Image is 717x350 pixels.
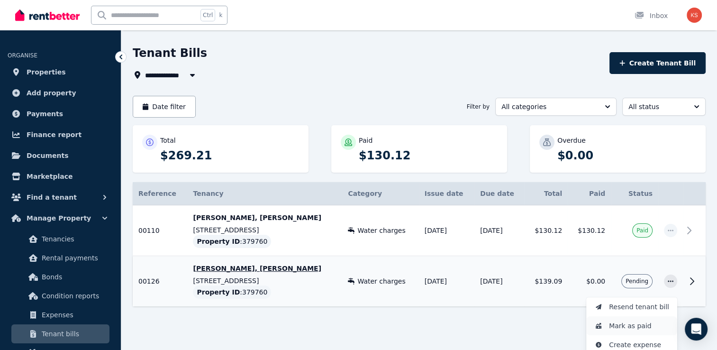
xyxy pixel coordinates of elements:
[11,249,109,267] a: Rental payments
[27,129,82,140] span: Finance report
[474,182,525,205] th: Due date
[359,148,498,163] p: $130.12
[8,63,113,82] a: Properties
[8,52,37,59] span: ORGANISE
[42,233,106,245] span: Tenancies
[160,148,299,163] p: $269.21
[685,318,708,341] div: Open Intercom Messenger
[419,182,475,205] th: Issue date
[15,8,80,22] img: RentBetter
[568,205,611,256] td: $130.12
[193,264,336,273] p: [PERSON_NAME], [PERSON_NAME]
[27,171,73,182] span: Marketplace
[419,205,475,256] td: [DATE]
[357,226,405,235] span: Water charges
[687,8,702,23] img: Kaveeta singh
[11,305,109,324] a: Expenses
[586,297,677,316] button: Resend tenant bill
[187,182,342,205] th: Tenancy
[193,213,336,222] p: [PERSON_NAME], [PERSON_NAME]
[8,167,113,186] a: Marketplace
[197,287,240,297] span: Property ID
[628,102,686,111] span: All status
[133,46,207,61] h1: Tenant Bills
[622,98,706,116] button: All status
[27,212,91,224] span: Manage Property
[467,103,490,111] span: Filter by
[501,102,597,111] span: All categories
[525,256,568,307] td: $139.09
[138,190,176,197] span: Reference
[138,227,160,234] span: 00110
[586,316,677,335] button: Mark as paid
[635,11,668,20] div: Inbox
[27,108,63,120] span: Payments
[42,271,106,283] span: Bonds
[474,205,525,256] td: [DATE]
[626,277,648,285] span: Pending
[193,225,336,235] p: [STREET_ADDRESS]
[495,98,617,116] button: All categories
[419,256,475,307] td: [DATE]
[525,182,568,205] th: Total
[8,104,113,123] a: Payments
[342,182,418,205] th: Category
[138,277,160,285] span: 00126
[27,66,66,78] span: Properties
[636,227,648,234] span: Paid
[357,276,405,286] span: Water charges
[193,235,271,248] div: : 379760
[474,256,525,307] td: [DATE]
[42,309,106,321] span: Expenses
[219,11,222,19] span: k
[160,136,176,145] p: Total
[8,188,113,207] button: Find a tenant
[27,192,77,203] span: Find a tenant
[568,256,611,307] td: $0.00
[611,182,658,205] th: Status
[27,87,76,99] span: Add property
[42,328,106,340] span: Tenant bills
[568,182,611,205] th: Paid
[200,9,215,21] span: Ctrl
[42,252,106,264] span: Rental payments
[8,146,113,165] a: Documents
[193,276,336,286] p: [STREET_ADDRESS]
[11,324,109,343] a: Tenant bills
[11,230,109,249] a: Tenancies
[193,286,271,299] div: : 379760
[27,150,69,161] span: Documents
[197,237,240,246] span: Property ID
[8,125,113,144] a: Finance report
[609,52,706,74] button: Create Tenant Bill
[11,267,109,286] a: Bonds
[8,209,113,228] button: Manage Property
[557,136,586,145] p: Overdue
[609,301,670,313] span: Resend tenant bill
[8,83,113,102] a: Add property
[609,320,670,332] span: Mark as paid
[42,290,106,302] span: Condition reports
[133,96,196,118] button: Date filter
[525,205,568,256] td: $130.12
[557,148,696,163] p: $0.00
[11,286,109,305] a: Condition reports
[359,136,372,145] p: Paid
